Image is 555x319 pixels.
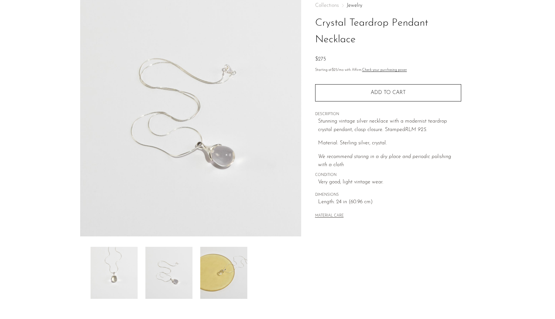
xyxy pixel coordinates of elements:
nav: Breadcrumbs [315,3,461,8]
span: DESCRIPTION [315,112,461,117]
a: Jewelry [347,3,362,8]
i: We recommend storing in a dry place and periodic polishing with a cloth [318,154,451,168]
span: $25 [332,68,338,72]
p: Stunning vintage silver necklace with a modernist teardrop crystal pendant, clasp closure. Stamped [318,117,461,134]
span: Collections [315,3,339,8]
em: RLM 925. [405,127,427,132]
p: Material: Sterling silver, crystal. [318,139,461,148]
button: MATERIAL CARE [315,214,344,219]
span: Add to cart [371,90,406,95]
span: CONDITION [315,172,461,178]
img: Crystal Teardrop Pendant Necklace [145,247,192,299]
a: Check your purchasing power - Learn more about Affirm Financing (opens in modal) [362,68,407,72]
img: Crystal Teardrop Pendant Necklace [91,247,138,299]
span: $275 [315,57,326,62]
button: Add to cart [315,84,461,101]
span: Very good; light vintage wear. [318,178,461,187]
p: Starting at /mo with Affirm. [315,67,461,73]
img: Crystal Teardrop Pendant Necklace [200,247,247,299]
span: Length: 24 in (60.96 cm) [318,198,461,206]
h1: Crystal Teardrop Pendant Necklace [315,15,461,48]
span: DIMENSIONS [315,192,461,198]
